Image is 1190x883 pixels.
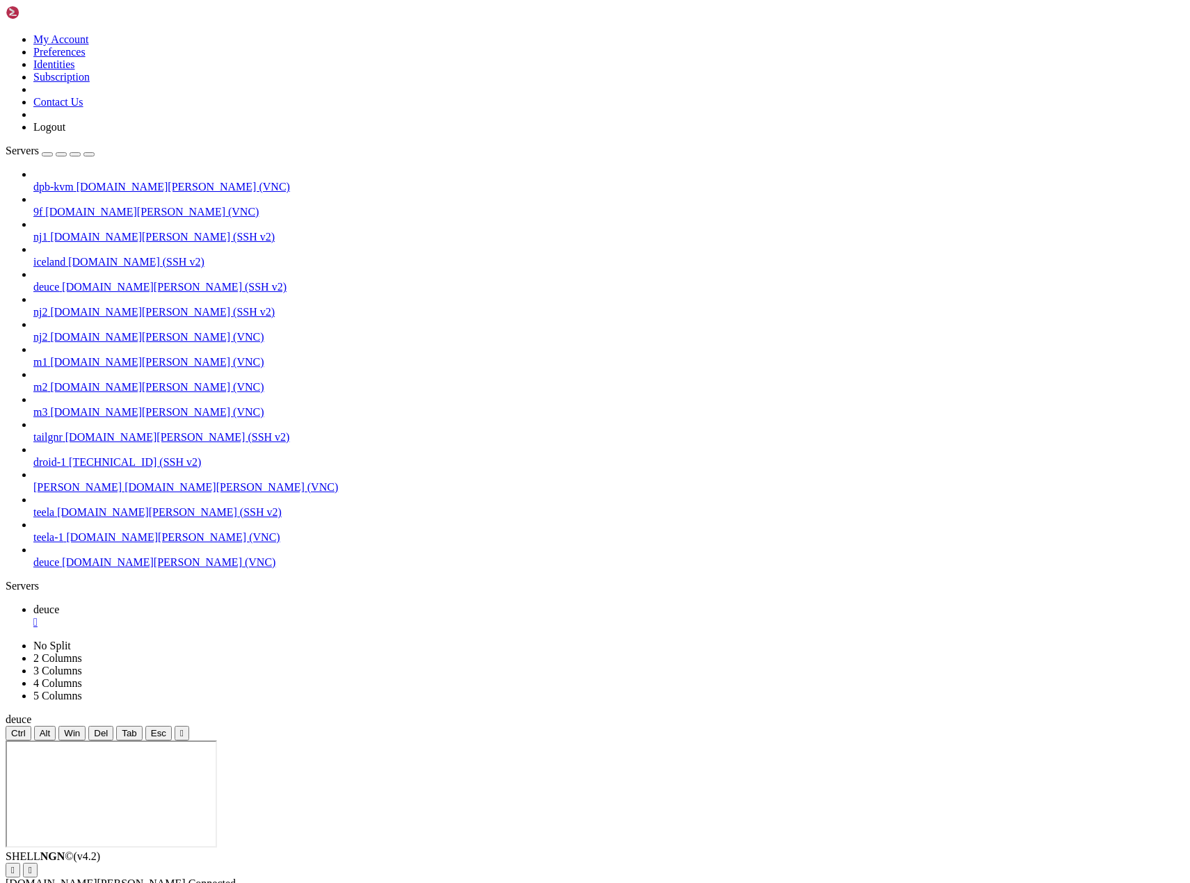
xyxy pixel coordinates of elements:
[33,406,47,418] span: m3
[33,652,82,664] a: 2 Columns
[33,281,1184,293] a: deuce [DOMAIN_NAME][PERSON_NAME] (SSH v2)
[33,456,1184,469] a: droid-1 [TECHNICAL_ID] (SSH v2)
[50,356,264,368] span: [DOMAIN_NAME][PERSON_NAME] (VNC)
[40,728,51,738] span: Alt
[33,168,1184,193] li: dpb-kvm [DOMAIN_NAME][PERSON_NAME] (VNC)
[33,394,1184,419] li: m3 [DOMAIN_NAME][PERSON_NAME] (VNC)
[33,506,54,518] span: teela
[33,494,1184,519] li: teela [DOMAIN_NAME][PERSON_NAME] (SSH v2)
[33,690,82,702] a: 5 Columns
[33,293,1184,318] li: nj2 [DOMAIN_NAME][PERSON_NAME] (SSH v2)
[180,728,184,738] div: 
[33,677,82,689] a: 4 Columns
[33,544,1184,569] li: deuce [DOMAIN_NAME][PERSON_NAME] (VNC)
[33,33,89,45] a: My Account
[50,331,264,343] span: [DOMAIN_NAME][PERSON_NAME] (VNC)
[40,850,65,862] b: NGN
[33,181,74,193] span: dpb-kvm
[6,145,39,156] span: Servers
[33,206,1184,218] a: 9f [DOMAIN_NAME][PERSON_NAME] (VNC)
[33,231,1184,243] a: nj1 [DOMAIN_NAME][PERSON_NAME] (SSH v2)
[6,6,86,19] img: Shellngn
[33,406,1184,419] a: m3 [DOMAIN_NAME][PERSON_NAME] (VNC)
[6,580,1184,592] div: Servers
[50,406,264,418] span: [DOMAIN_NAME][PERSON_NAME] (VNC)
[33,481,1184,494] a: [PERSON_NAME] [DOMAIN_NAME][PERSON_NAME] (VNC)
[33,281,59,293] span: deuce
[33,469,1184,494] li: [PERSON_NAME] [DOMAIN_NAME][PERSON_NAME] (VNC)
[33,96,83,108] a: Contact Us
[29,865,32,875] div: 
[33,456,66,468] span: droid-1
[50,231,275,243] span: [DOMAIN_NAME][PERSON_NAME] (SSH v2)
[50,381,264,393] span: [DOMAIN_NAME][PERSON_NAME] (VNC)
[33,331,1184,343] a: nj2 [DOMAIN_NAME][PERSON_NAME] (VNC)
[62,556,275,568] span: [DOMAIN_NAME][PERSON_NAME] (VNC)
[33,531,64,543] span: teela-1
[11,728,26,738] span: Ctrl
[33,556,1184,569] a: deuce [DOMAIN_NAME][PERSON_NAME] (VNC)
[94,728,108,738] span: Del
[33,431,63,443] span: tailgnr
[77,181,290,193] span: [DOMAIN_NAME][PERSON_NAME] (VNC)
[34,726,56,740] button: Alt
[33,181,1184,193] a: dpb-kvm [DOMAIN_NAME][PERSON_NAME] (VNC)
[6,863,20,877] button: 
[33,58,75,70] a: Identities
[124,481,338,493] span: [DOMAIN_NAME][PERSON_NAME] (VNC)
[33,343,1184,368] li: m1 [DOMAIN_NAME][PERSON_NAME] (VNC)
[33,218,1184,243] li: nj1 [DOMAIN_NAME][PERSON_NAME] (SSH v2)
[23,863,38,877] button: 
[67,531,280,543] span: [DOMAIN_NAME][PERSON_NAME] (VNC)
[33,206,42,218] span: 9f
[74,850,101,862] span: 4.2.0
[33,256,65,268] span: iceland
[6,726,31,740] button: Ctrl
[33,243,1184,268] li: iceland [DOMAIN_NAME] (SSH v2)
[33,519,1184,544] li: teela-1 [DOMAIN_NAME][PERSON_NAME] (VNC)
[69,456,201,468] span: [TECHNICAL_ID] (SSH v2)
[33,603,1184,629] a: deuce
[33,640,71,651] a: No Split
[33,193,1184,218] li: 9f [DOMAIN_NAME][PERSON_NAME] (VNC)
[151,728,166,738] span: Esc
[33,531,1184,544] a: teela-1 [DOMAIN_NAME][PERSON_NAME] (VNC)
[33,444,1184,469] li: droid-1 [TECHNICAL_ID] (SSH v2)
[33,268,1184,293] li: deuce [DOMAIN_NAME][PERSON_NAME] (SSH v2)
[33,356,1184,368] a: m1 [DOMAIN_NAME][PERSON_NAME] (VNC)
[11,865,15,875] div: 
[50,306,275,318] span: [DOMAIN_NAME][PERSON_NAME] (SSH v2)
[33,556,59,568] span: deuce
[33,368,1184,394] li: m2 [DOMAIN_NAME][PERSON_NAME] (VNC)
[116,726,143,740] button: Tab
[33,71,90,83] a: Subscription
[58,726,86,740] button: Win
[33,356,47,368] span: m1
[33,121,65,133] a: Logout
[6,850,100,862] span: SHELL ©
[175,726,189,740] button: 
[33,419,1184,444] li: tailgnr [DOMAIN_NAME][PERSON_NAME] (SSH v2)
[33,381,47,393] span: m2
[33,231,47,243] span: nj1
[33,381,1184,394] a: m2 [DOMAIN_NAME][PERSON_NAME] (VNC)
[145,726,172,740] button: Esc
[33,331,47,343] span: nj2
[33,306,1184,318] a: nj2 [DOMAIN_NAME][PERSON_NAME] (SSH v2)
[45,206,259,218] span: [DOMAIN_NAME][PERSON_NAME] (VNC)
[33,46,86,58] a: Preferences
[33,506,1184,519] a: teela [DOMAIN_NAME][PERSON_NAME] (SSH v2)
[68,256,204,268] span: [DOMAIN_NAME] (SSH v2)
[62,281,287,293] span: [DOMAIN_NAME][PERSON_NAME] (SSH v2)
[6,713,31,725] span: deuce
[88,726,113,740] button: Del
[33,616,1184,629] a: 
[65,431,290,443] span: [DOMAIN_NAME][PERSON_NAME] (SSH v2)
[57,506,282,518] span: [DOMAIN_NAME][PERSON_NAME] (SSH v2)
[33,256,1184,268] a: iceland [DOMAIN_NAME] (SSH v2)
[33,481,122,493] span: [PERSON_NAME]
[122,728,137,738] span: Tab
[33,318,1184,343] li: nj2 [DOMAIN_NAME][PERSON_NAME] (VNC)
[33,665,82,677] a: 3 Columns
